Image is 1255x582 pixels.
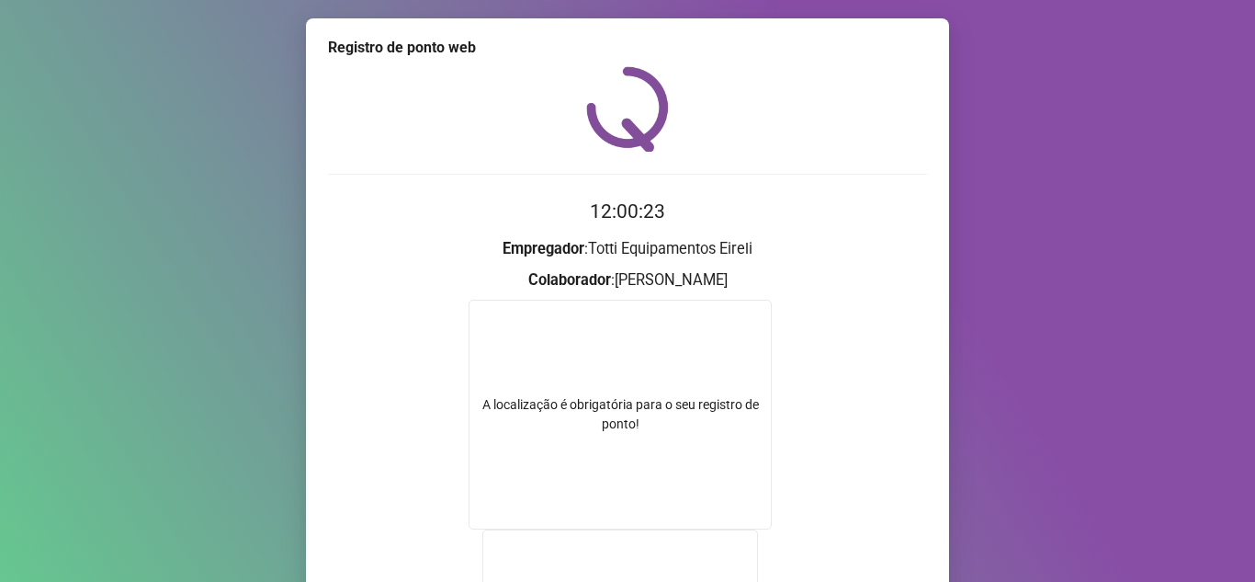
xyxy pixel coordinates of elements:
[586,66,669,152] img: QRPoint
[469,395,771,434] div: A localização é obrigatória para o seu registro de ponto!
[328,268,927,292] h3: : [PERSON_NAME]
[590,200,665,223] time: 12:00:23
[503,240,584,257] strong: Empregador
[328,37,927,59] div: Registro de ponto web
[528,271,611,289] strong: Colaborador
[328,237,927,261] h3: : Totti Equipamentos Eireli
